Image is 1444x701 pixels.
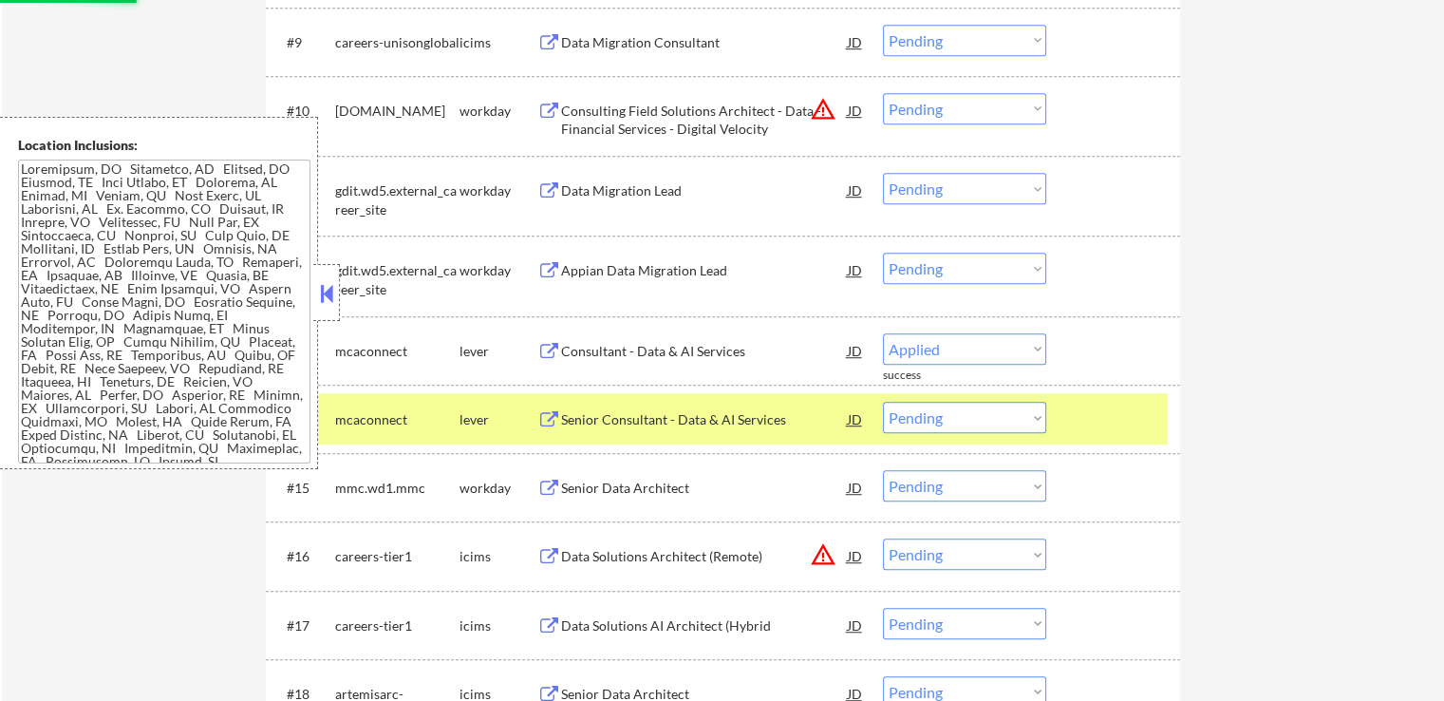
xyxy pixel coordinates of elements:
[846,470,865,504] div: JD
[846,539,865,573] div: JD
[561,102,848,139] div: Consulting Field Solutions Architect - Data - Financial Services - Digital Velocity
[846,93,865,127] div: JD
[846,608,865,642] div: JD
[459,342,537,361] div: lever
[810,96,836,123] button: warning_amber
[561,410,848,429] div: Senior Consultant - Data & AI Services
[459,616,537,635] div: icims
[561,33,848,52] div: Data Migration Consultant
[335,479,459,498] div: mmc.wd1.mmc
[561,547,848,566] div: Data Solutions Architect (Remote)
[459,33,537,52] div: icims
[846,25,865,59] div: JD
[459,181,537,200] div: workday
[561,261,848,280] div: Appian Data Migration Lead
[335,410,459,429] div: mcaconnect
[335,33,459,52] div: careers-unisonglobal
[335,616,459,635] div: careers-tier1
[335,102,459,121] div: [DOMAIN_NAME]
[287,33,320,52] div: #9
[287,616,320,635] div: #17
[287,102,320,121] div: #10
[459,547,537,566] div: icims
[846,253,865,287] div: JD
[561,616,848,635] div: Data Solutions AI Architect (Hybrid
[335,261,459,298] div: gdit.wd5.external_career_site
[846,173,865,207] div: JD
[287,547,320,566] div: #16
[883,368,959,384] div: success
[335,547,459,566] div: careers-tier1
[459,479,537,498] div: workday
[335,342,459,361] div: mcaconnect
[846,333,865,368] div: JD
[561,181,848,200] div: Data Migration Lead
[18,136,310,155] div: Location Inclusions:
[810,541,836,568] button: warning_amber
[459,261,537,280] div: workday
[459,410,537,429] div: lever
[561,342,848,361] div: Consultant - Data & AI Services
[459,102,537,121] div: workday
[287,479,320,498] div: #15
[561,479,848,498] div: Senior Data Architect
[846,402,865,436] div: JD
[335,181,459,218] div: gdit.wd5.external_career_site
